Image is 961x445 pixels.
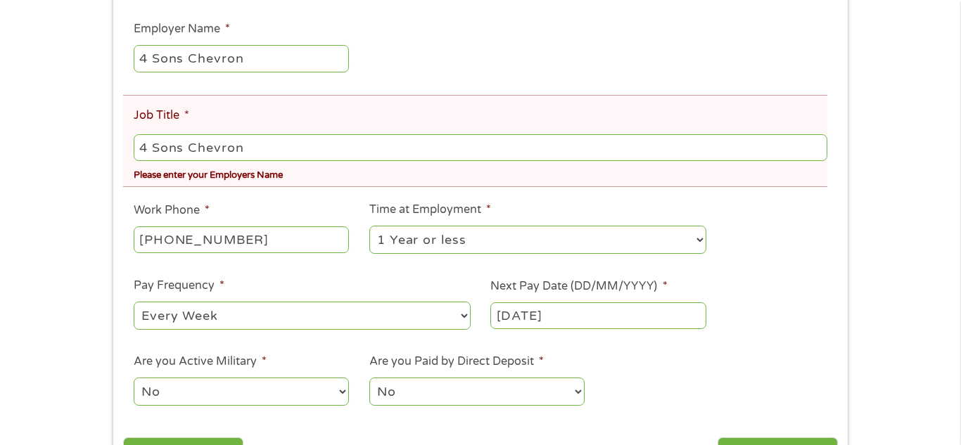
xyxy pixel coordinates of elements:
input: Cashier [134,134,827,161]
label: Pay Frequency [134,278,224,293]
label: Employer Name [134,22,230,37]
input: Walmart [134,45,349,72]
label: Next Pay Date (DD/MM/YYYY) [490,279,667,294]
label: Job Title [134,108,189,123]
input: ---Click Here for Calendar --- [490,302,706,329]
label: Work Phone [134,203,210,218]
input: (231) 754-4010 [134,226,349,253]
div: Please enter your Employers Name [134,164,827,183]
label: Time at Employment [369,202,491,217]
label: Are you Paid by Direct Deposit [369,354,544,369]
label: Are you Active Military [134,354,267,369]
